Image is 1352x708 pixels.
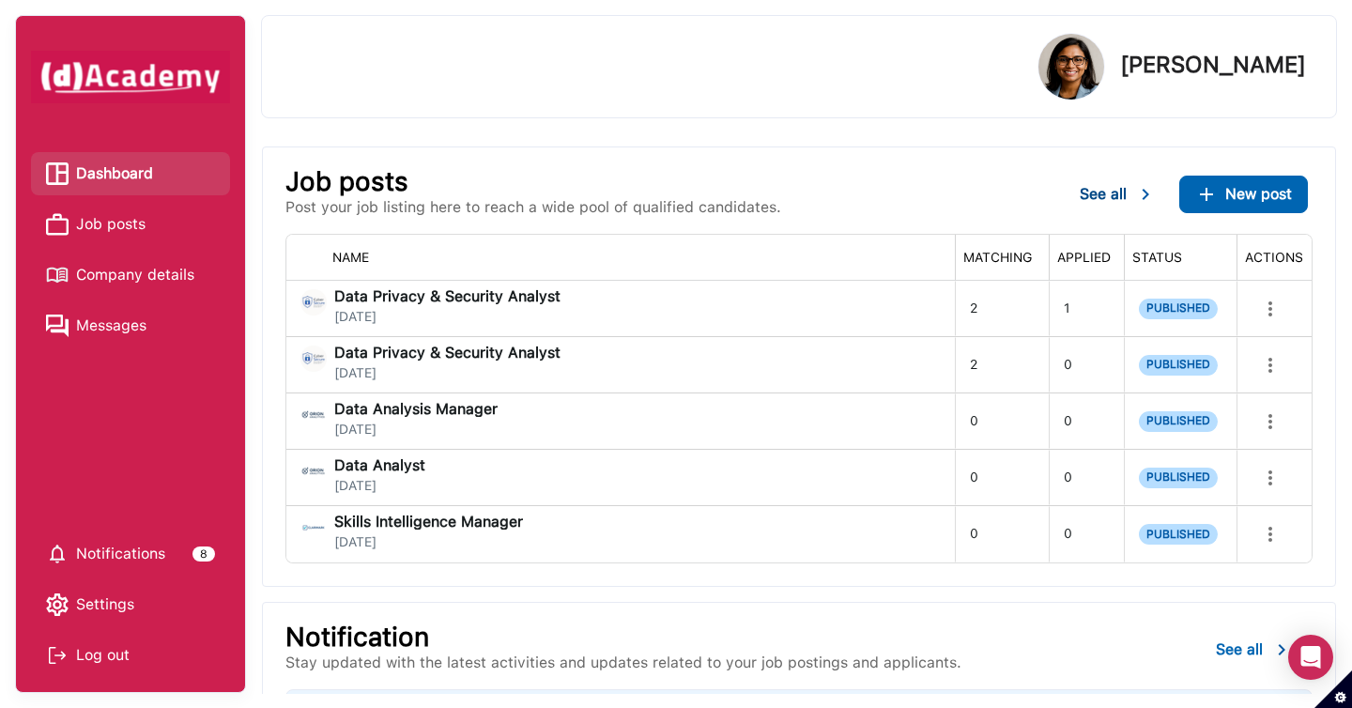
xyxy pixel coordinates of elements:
span: Data Privacy & Security Analyst [334,346,561,361]
span: STATUS [1132,250,1182,265]
img: Job posts icon [46,213,69,236]
div: 0 [1049,506,1124,562]
button: more [1252,459,1289,497]
a: Company details iconCompany details [46,261,215,289]
div: 0 [955,393,1049,449]
span: ACTIONS [1245,250,1303,265]
a: Dashboard iconDashboard [46,160,215,188]
span: New post [1225,185,1292,203]
button: See all... [1065,176,1172,213]
span: Company details [76,261,194,289]
span: Messages [76,312,146,340]
p: Job posts [285,170,781,192]
button: ...New post [1179,176,1308,213]
a: Job posts iconJob posts [46,210,215,239]
span: PUBLISHED [1139,355,1218,376]
div: 2 [955,337,1049,392]
div: 2 [955,281,1049,336]
button: more [1252,403,1289,440]
span: Settings [76,591,134,619]
button: more [1252,346,1289,384]
span: PUBLISHED [1139,468,1218,488]
p: Stay updated with the latest activities and updates related to your job postings and applicants. [285,652,961,674]
span: [DATE] [334,422,498,438]
div: 0 [1049,450,1124,505]
div: 0 [1049,393,1124,449]
img: setting [46,593,69,616]
span: Dashboard [76,160,153,188]
img: jobi [300,346,327,372]
span: NAME [332,250,369,265]
img: ... [1134,183,1157,206]
span: PUBLISHED [1139,524,1218,545]
span: Notifications [76,540,165,568]
div: Open Intercom Messenger [1288,635,1333,680]
img: Dashboard icon [46,162,69,185]
div: 0 [955,506,1049,562]
span: See all [1216,640,1263,658]
div: 0 [1049,337,1124,392]
span: Data Analyst [334,458,425,473]
p: Notification [285,625,961,648]
span: PUBLISHED [1139,299,1218,319]
div: 0 [955,450,1049,505]
span: [DATE] [334,478,425,494]
div: 8 [192,546,215,562]
img: Profile [1038,34,1104,100]
button: more [1252,290,1289,328]
span: [DATE] [334,365,561,381]
button: See all... [1201,631,1308,669]
img: jobi [300,515,327,541]
span: APPLIED [1057,250,1111,265]
span: Data Analysis Manager [334,402,498,417]
img: Log out [46,644,69,667]
p: [PERSON_NAME] [1120,54,1306,76]
div: Log out [46,641,215,670]
img: dAcademy [31,51,230,103]
img: jobi [300,402,327,428]
span: Job posts [76,210,146,239]
span: See all [1080,185,1127,203]
span: PUBLISHED [1139,411,1218,432]
img: setting [46,543,69,565]
img: jobi [300,289,327,316]
div: 1 [1049,281,1124,336]
span: MATCHING [963,250,1032,265]
button: Set cookie preferences [1314,670,1352,708]
img: Messages icon [46,315,69,337]
a: Messages iconMessages [46,312,215,340]
span: Skills Intelligence Manager [334,515,523,530]
p: Post your job listing here to reach a wide pool of qualified candidates. [285,196,781,219]
img: Company details icon [46,264,69,286]
button: more [1252,516,1289,553]
span: Data Privacy & Security Analyst [334,289,561,304]
img: jobi [300,458,327,485]
span: [DATE] [334,534,523,550]
img: ... [1195,183,1218,206]
img: ... [1270,639,1293,661]
span: [DATE] [334,309,561,325]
